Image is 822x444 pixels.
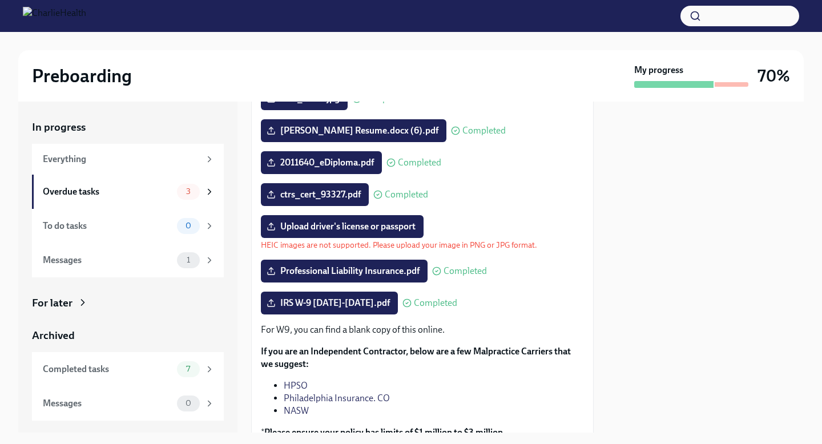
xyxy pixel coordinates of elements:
span: Completed [462,126,506,135]
img: CharlieHealth [23,7,86,25]
span: 1 [180,256,197,264]
h3: 70% [757,66,790,86]
span: 2011640_eDiploma.pdf [269,157,374,168]
div: Messages [43,397,172,410]
a: Completed tasks7 [32,352,224,386]
label: 2011640_eDiploma.pdf [261,151,382,174]
strong: Please ensure your policy has limits of $1 million to $3 million [264,427,503,438]
a: HPSO [284,380,308,391]
span: Completed [444,267,487,276]
span: [PERSON_NAME] Resume.docx (6).pdf [269,125,438,136]
a: NASW [284,405,309,416]
div: Messages [43,254,172,267]
span: 7 [179,365,197,373]
span: Completed [364,94,407,103]
span: IRS W-9 [DATE]-[DATE].pdf [269,297,390,309]
span: Completed [398,158,441,167]
label: ctrs_cert_93327.pdf [261,183,369,206]
span: 3 [179,187,198,196]
div: Overdue tasks [43,185,172,198]
label: [PERSON_NAME] Resume.docx (6).pdf [261,119,446,142]
a: Everything [32,144,224,175]
a: To do tasks0 [32,209,224,243]
span: Completed [385,190,428,199]
h2: Preboarding [32,64,132,87]
p: HEIC images are not supported. Please upload your image in PNG or JPG format. [261,240,537,251]
a: Overdue tasks3 [32,175,224,209]
a: For later [32,296,224,310]
a: In progress [32,120,224,135]
span: Upload driver's license or passport [269,221,416,232]
div: To do tasks [43,220,172,232]
a: Philadelphia Insurance. CO [284,393,390,403]
label: IRS W-9 [DATE]-[DATE].pdf [261,292,398,314]
span: Professional Liability Insurance.pdf [269,265,420,277]
span: 0 [179,399,198,407]
a: Archived [32,328,224,343]
strong: If you are an Independent Contractor, below are a few Malpractice Carriers that we suggest: [261,346,571,369]
span: ctrs_cert_93327.pdf [269,189,361,200]
p: For W9, you can find a blank copy of this online. [261,324,584,336]
strong: My progress [634,64,683,76]
label: Upload driver's license or passport [261,215,424,238]
div: Everything [43,153,200,166]
div: For later [32,296,72,310]
label: Professional Liability Insurance.pdf [261,260,428,282]
span: Completed [414,298,457,308]
a: Messages0 [32,386,224,421]
div: Completed tasks [43,363,172,376]
span: 0 [179,221,198,230]
a: Messages1 [32,243,224,277]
